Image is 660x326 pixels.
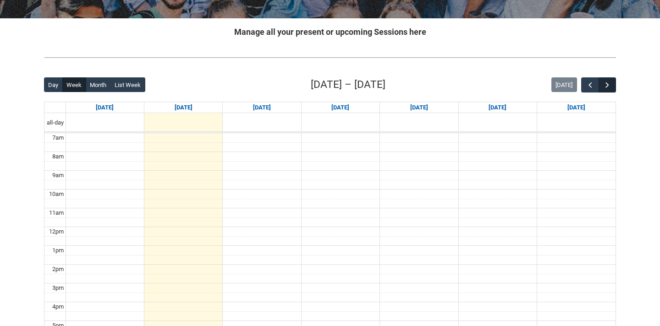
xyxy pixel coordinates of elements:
[408,102,430,113] a: Go to September 11, 2025
[311,77,385,92] h2: [DATE] – [DATE]
[47,208,66,217] div: 11am
[44,77,63,92] button: Day
[47,190,66,199] div: 10am
[251,102,273,113] a: Go to September 9, 2025
[487,102,508,113] a: Go to September 12, 2025
[581,77,599,92] button: Previous Week
[599,77,616,92] button: Next Week
[62,77,86,92] button: Week
[173,102,194,113] a: Go to September 8, 2025
[45,118,66,127] span: all-day
[50,152,66,161] div: 8am
[330,102,351,113] a: Go to September 10, 2025
[551,77,577,92] button: [DATE]
[110,77,145,92] button: List Week
[94,102,115,113] a: Go to September 7, 2025
[50,283,66,293] div: 3pm
[44,26,616,38] h2: Manage all your present or upcoming Sessions here
[50,246,66,255] div: 1pm
[86,77,111,92] button: Month
[44,53,616,62] img: REDU_GREY_LINE
[50,133,66,142] div: 7am
[566,102,587,113] a: Go to September 13, 2025
[47,227,66,236] div: 12pm
[50,171,66,180] div: 9am
[50,265,66,274] div: 2pm
[50,302,66,311] div: 4pm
